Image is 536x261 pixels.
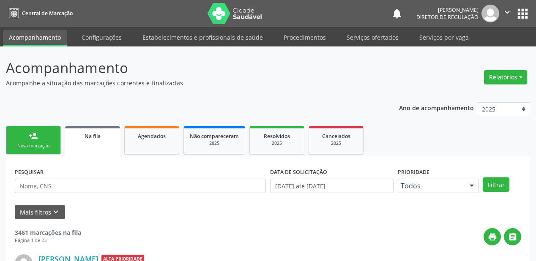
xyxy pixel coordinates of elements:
p: Acompanhamento [6,57,373,79]
button: apps [515,6,530,21]
img: img [481,5,499,22]
div: person_add [29,131,38,141]
a: Serviços ofertados [341,30,405,45]
div: Página 1 de 231 [15,237,81,244]
p: Acompanhe a situação das marcações correntes e finalizadas [6,79,373,87]
span: Na fila [85,133,101,140]
div: Nova marcação [12,143,55,149]
button:  [499,5,515,22]
span: Cancelados [322,133,350,140]
span: Não compareceram [190,133,239,140]
a: Acompanhamento [3,30,67,46]
button:  [504,228,521,245]
i:  [503,8,512,17]
label: Prioridade [398,166,429,179]
div: 2025 [256,140,298,147]
a: Central de Marcação [6,6,73,20]
div: 2025 [190,140,239,147]
button: Mais filtroskeyboard_arrow_down [15,205,65,220]
span: Resolvidos [264,133,290,140]
span: Diretor de regulação [416,14,479,21]
span: Todos [401,182,461,190]
span: Agendados [138,133,166,140]
div: 2025 [315,140,357,147]
p: Ano de acompanhamento [399,102,474,113]
button: Relatórios [484,70,527,84]
a: Estabelecimentos e profissionais de saúde [137,30,269,45]
label: PESQUISAR [15,166,44,179]
label: DATA DE SOLICITAÇÃO [270,166,327,179]
strong: 3461 marcações na fila [15,228,81,237]
i: keyboard_arrow_down [51,207,60,217]
button: Filtrar [483,177,509,192]
button: print [484,228,501,245]
button: notifications [391,8,403,19]
a: Configurações [76,30,128,45]
div: [PERSON_NAME] [416,6,479,14]
i: print [488,232,497,242]
a: Serviços por vaga [413,30,475,45]
input: Selecione um intervalo [270,179,394,193]
span: Central de Marcação [22,10,73,17]
input: Nome, CNS [15,179,266,193]
i:  [508,232,517,242]
a: Procedimentos [278,30,332,45]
